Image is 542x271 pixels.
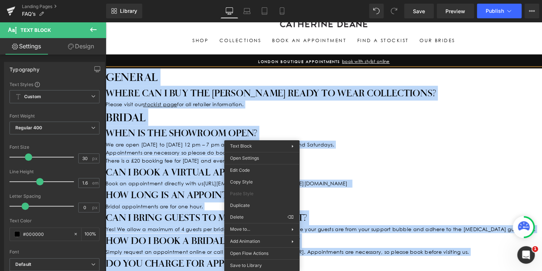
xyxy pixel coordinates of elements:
span: Open Settings [230,155,294,162]
a: Desktop [221,4,238,18]
div: Font Size [10,145,99,150]
a: stockist page [38,81,73,87]
b: Regular 400 [15,125,42,130]
input: Color [23,230,70,238]
span: FAQ’s [22,11,36,17]
div: Font Weight [10,114,99,119]
b: Custom [24,94,41,100]
a: [URL][EMAIL_ADDRESS][DOMAIN_NAME][DOMAIN_NAME] [99,161,245,167]
div: Text Color [10,218,99,223]
span: LONDON BOUTIQUE APPOINTMENTS [154,38,238,43]
a: Collections [110,12,163,26]
a: Design [54,38,108,55]
a: Find a Stockist [249,12,313,26]
span: Duplicate [230,202,294,209]
span: book with stylist online [238,37,288,43]
a: Laptop [238,4,256,18]
span: Library [120,8,137,14]
a: Landing Pages [22,4,106,10]
span: Save to Library [230,262,294,269]
span: Paste Style [230,190,294,197]
span: Text Block [230,143,252,149]
span: em [92,181,98,185]
span: 1 [532,246,538,252]
ul: Primary [15,12,428,26]
button: Redo [387,4,401,18]
a: Shop [83,12,110,26]
a: Tablet [256,4,273,18]
div: Font [10,249,99,255]
span: px [92,156,98,161]
iframe: Intercom live chat [517,246,535,264]
span: Save [413,7,425,15]
div: Line Height [10,169,99,174]
div: Typography [10,62,39,73]
span: Open Flow Actions [230,250,294,257]
a: Preview [437,4,474,18]
span: – [146,121,148,127]
button: More [524,4,539,18]
span: ⌫ [287,214,294,220]
button: Publish [477,4,522,18]
div: Text Styles [10,81,99,87]
span: Move to... [230,226,291,233]
a: Mobile [273,4,291,18]
span: px [92,205,98,210]
span: Preview [445,7,465,15]
span: Delete [230,214,287,220]
span: Publish [486,8,504,14]
span: Copy Style [230,179,294,185]
div: Letter Spacing [10,194,99,199]
i: Default [15,261,31,268]
div: % [82,228,99,241]
button: Undo [369,4,384,18]
span: Text Block [20,27,51,33]
span: Edit Code [230,167,294,174]
a: Book an Appointment [163,12,249,26]
a: LONDON BOUTIQUE APPOINTMENTSbook with stylist online [16,37,426,44]
span: Add Animation [230,238,291,245]
a: New Library [106,4,142,18]
a: Our Brides [313,12,360,26]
